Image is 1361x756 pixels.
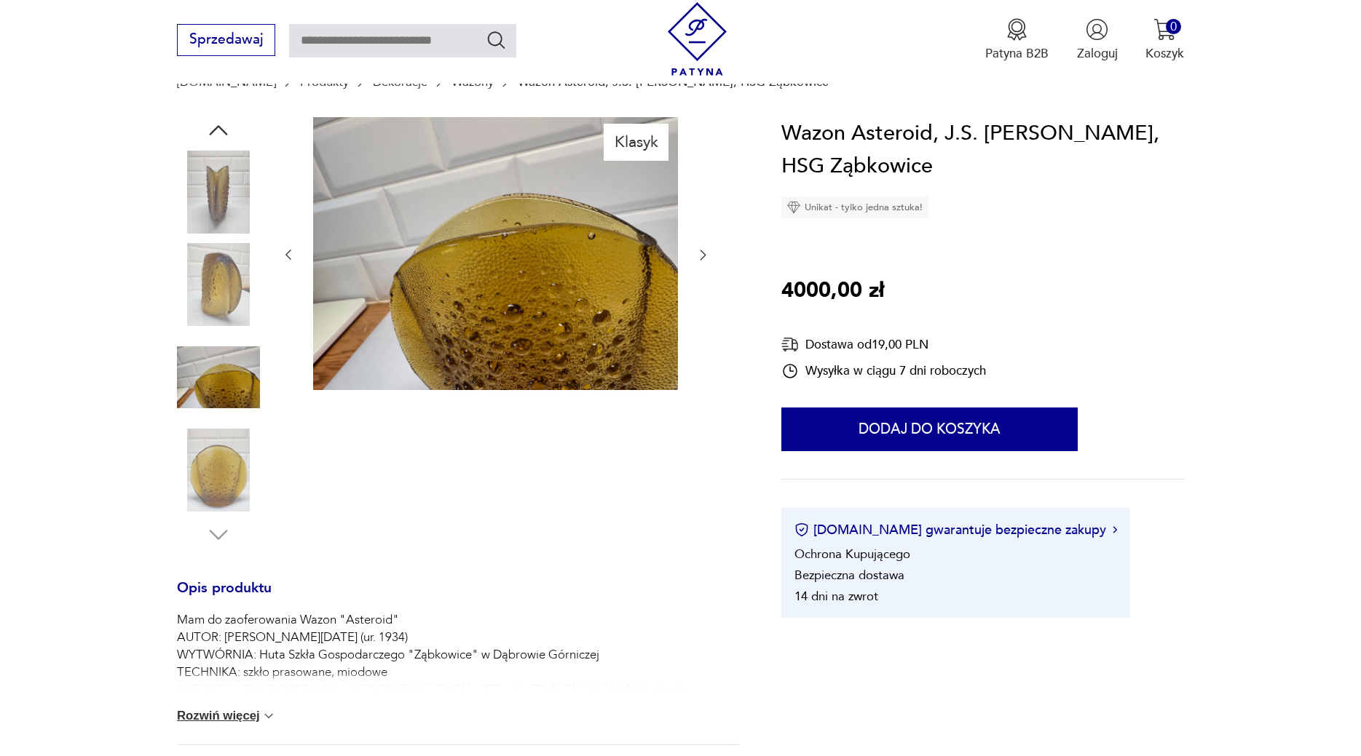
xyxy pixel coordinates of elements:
a: Produkty [300,75,349,89]
img: Ikona koszyka [1153,18,1176,41]
li: Ochrona Kupującego [794,546,910,562]
a: Dekoracje [373,75,427,89]
button: Sprzedawaj [177,24,275,56]
li: 14 dni na zwrot [794,588,878,605]
img: Zdjęcie produktu Wazon Asteroid, J.S. Drost, HSG Ząbkowice [177,151,260,234]
img: Ikona strzałki w prawo [1113,526,1117,533]
img: Ikonka użytkownika [1086,18,1108,41]
img: Ikona diamentu [787,201,800,214]
button: Szukaj [486,29,507,50]
div: Wysyłka w ciągu 7 dni roboczych [781,362,986,380]
h1: Wazon Asteroid, J.S. [PERSON_NAME], HSG Ząbkowice [781,117,1184,183]
p: Wazon Asteroid, J.S. [PERSON_NAME], HSG Ząbkowice [518,75,829,89]
img: Patyna - sklep z meblami i dekoracjami vintage [660,2,734,76]
div: Klasyk [604,124,668,160]
img: Zdjęcie produktu Wazon Asteroid, J.S. Drost, HSG Ząbkowice [313,117,678,391]
button: Zaloguj [1077,18,1118,62]
p: Mam do zaoferowania Wazon "Asteroid" AUTOR: [PERSON_NAME][DATE] (ur. 1934) WYTWÓRNIA: Huta Szkła ... [177,611,739,716]
p: Patyna B2B [985,45,1049,62]
p: Zaloguj [1077,45,1118,62]
img: Ikona dostawy [781,335,799,354]
li: Bezpieczna dostawa [794,567,904,584]
div: Dostawa od 19,00 PLN [781,335,986,354]
img: chevron down [261,709,276,723]
a: Sprzedawaj [177,35,275,47]
a: Ikona medaluPatyna B2B [985,18,1049,62]
p: Koszyk [1145,45,1184,62]
h3: Opis produktu [177,583,739,612]
img: Zdjęcie produktu Wazon Asteroid, J.S. Drost, HSG Ząbkowice [177,336,260,419]
a: [DOMAIN_NAME] [177,75,276,89]
button: Patyna B2B [985,18,1049,62]
button: [DOMAIN_NAME] gwarantuje bezpieczne zakupy [794,521,1117,539]
img: Ikona certyfikatu [794,522,809,537]
img: Zdjęcie produktu Wazon Asteroid, J.S. Drost, HSG Ząbkowice [177,429,260,512]
button: Dodaj do koszyka [781,407,1078,451]
p: 4000,00 zł [781,274,884,308]
div: Unikat - tylko jedna sztuka! [781,196,928,218]
div: 0 [1166,19,1181,34]
a: Wazony [451,75,494,89]
button: Rozwiń więcej [177,709,276,723]
img: Zdjęcie produktu Wazon Asteroid, J.S. Drost, HSG Ząbkowice [177,243,260,326]
button: 0Koszyk [1145,18,1184,62]
img: Ikona medalu [1006,18,1028,41]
